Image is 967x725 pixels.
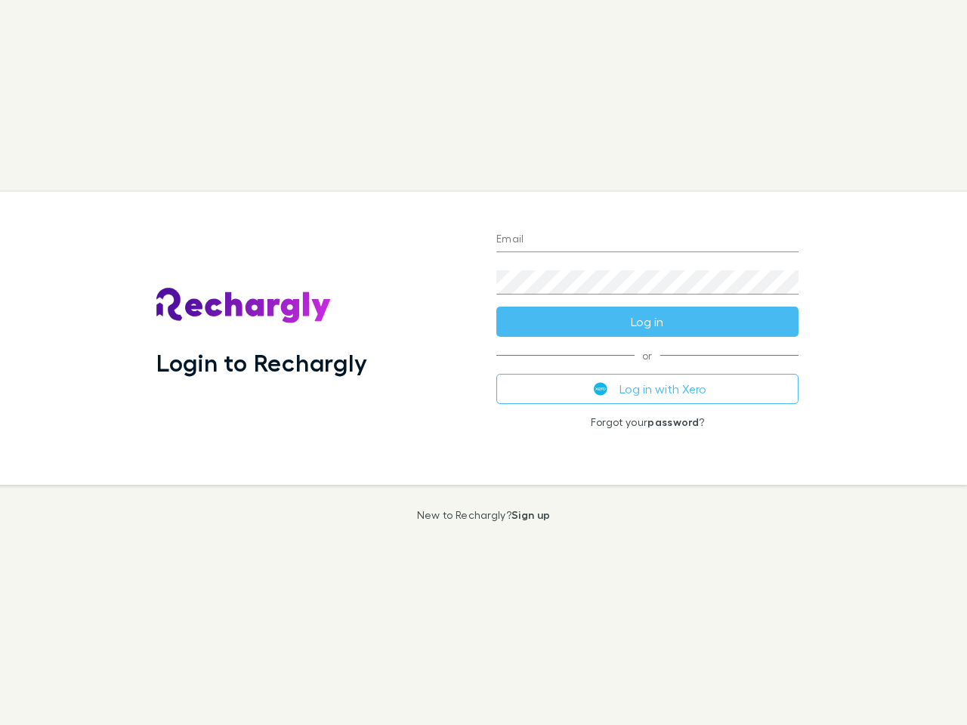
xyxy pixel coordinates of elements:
button: Log in [496,307,799,337]
img: Xero's logo [594,382,607,396]
a: Sign up [511,508,550,521]
p: Forgot your ? [496,416,799,428]
h1: Login to Rechargly [156,348,367,377]
img: Rechargly's Logo [156,288,332,324]
span: or [496,355,799,356]
a: password [647,415,699,428]
button: Log in with Xero [496,374,799,404]
p: New to Rechargly? [417,509,551,521]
